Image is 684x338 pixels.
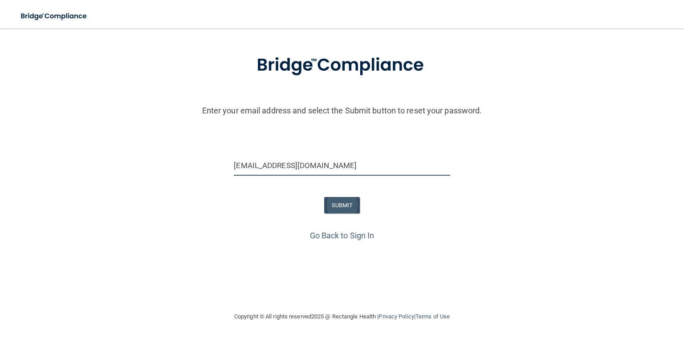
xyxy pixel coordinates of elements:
a: Privacy Policy [379,313,414,320]
a: Terms of Use [415,313,450,320]
input: Email [234,156,450,176]
a: Go Back to Sign In [310,231,375,240]
div: Copyright © All rights reserved 2025 @ Rectangle Health | | [179,302,505,331]
button: SUBMIT [324,197,360,213]
img: bridge_compliance_login_screen.278c3ca4.svg [238,42,446,89]
img: bridge_compliance_login_screen.278c3ca4.svg [13,7,95,25]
